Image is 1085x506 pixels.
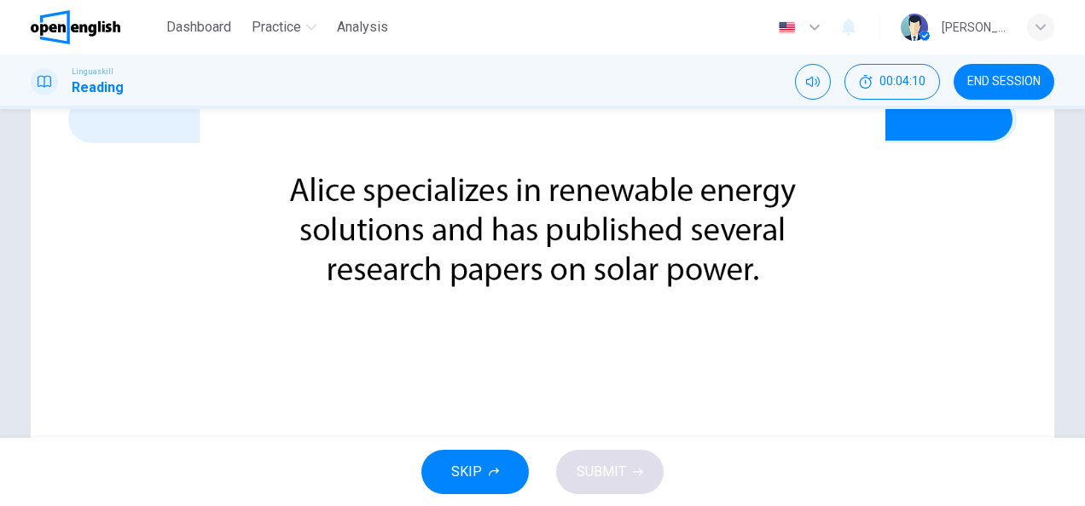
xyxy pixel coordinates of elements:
h1: Reading [72,78,124,98]
div: Hide [844,64,940,100]
span: END SESSION [967,75,1041,89]
span: SKIP [451,460,482,484]
img: Profile picture [901,14,928,41]
img: OpenEnglish logo [31,10,120,44]
span: Linguaskill [72,66,113,78]
span: Dashboard [166,17,231,37]
img: en [776,21,798,34]
span: Analysis [337,17,388,37]
div: [PERSON_NAME] [942,17,1007,37]
span: 00:04:10 [879,75,925,89]
div: Mute [795,64,831,100]
span: Practice [252,17,301,37]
